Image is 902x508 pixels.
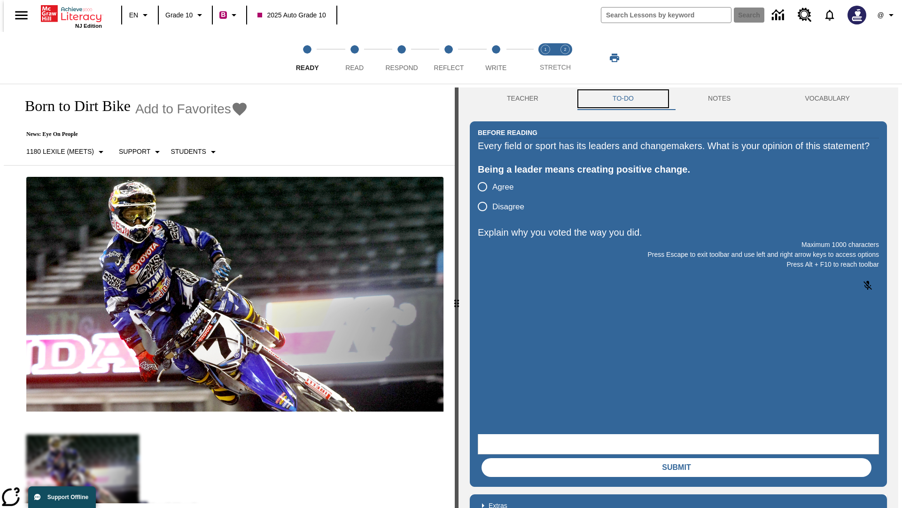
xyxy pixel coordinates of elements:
button: Respond step 3 of 5 [374,32,429,84]
p: Press Alt + F10 to reach toolbar [478,260,879,270]
span: Ready [296,64,319,71]
div: Instructional Panel Tabs [470,87,887,110]
button: NOTES [671,87,768,110]
div: activity [459,87,898,508]
input: search field [601,8,731,23]
button: Reflect step 4 of 5 [421,32,476,84]
span: @ [877,10,884,20]
a: Data Center [766,2,792,28]
button: Language: EN, Select a language [125,7,155,24]
button: Print [599,49,630,66]
button: Teacher [470,87,575,110]
div: reading [4,87,455,503]
button: Profile/Settings [872,7,902,24]
p: Students [171,147,206,157]
button: Open side menu [8,1,35,29]
span: B [221,9,225,21]
button: TO-DO [575,87,671,110]
span: Read [345,64,364,71]
a: Notifications [817,3,842,27]
button: Grade: Grade 10, Select a grade [162,7,209,24]
p: News: Eye On People [15,131,248,138]
button: Scaffolds, Support [115,143,167,160]
img: Avatar [848,6,866,24]
div: poll [478,177,532,216]
h2: Before Reading [478,127,537,138]
button: Select Lexile, 1180 Lexile (Meets) [23,143,110,160]
span: Agree [492,181,513,193]
button: Submit [482,458,871,477]
p: Explain why you voted the way you did. [478,225,879,240]
button: Read step 2 of 5 [327,32,381,84]
button: Ready step 1 of 5 [280,32,334,84]
span: Grade 10 [165,10,193,20]
div: Being a leader means creating positive change. [478,162,879,177]
span: Respond [385,64,418,71]
button: Stretch Read step 1 of 2 [532,32,559,84]
div: Every field or sport has its leaders and changemakers. What is your opinion of this statement? [478,138,879,153]
img: Motocross racer James Stewart flies through the air on his dirt bike. [26,177,443,412]
p: 1180 Lexile (Meets) [26,147,94,157]
button: Support Offline [28,486,96,508]
h1: Born to Dirt Bike [15,97,131,115]
p: Support [119,147,150,157]
button: Write step 5 of 5 [469,32,523,84]
p: Maximum 1000 characters [478,240,879,250]
button: Select a new avatar [842,3,872,27]
text: 2 [564,47,566,52]
button: Select Student [167,143,222,160]
span: Reflect [434,64,464,71]
button: Add to Favorites - Born to Dirt Bike [135,101,248,117]
div: Home [41,3,102,29]
span: Support Offline [47,494,88,500]
p: Press Escape to exit toolbar and use left and right arrow keys to access options [478,250,879,260]
button: Stretch Respond step 2 of 2 [552,32,579,84]
span: 2025 Auto Grade 10 [257,10,326,20]
span: STRETCH [540,63,571,71]
span: Write [485,64,506,71]
a: Resource Center, Will open in new tab [792,2,817,28]
body: Explain why you voted the way you did. Maximum 1000 characters Press Alt + F10 to reach toolbar P... [4,8,137,16]
text: 1 [544,47,546,52]
button: VOCABULARY [768,87,887,110]
span: EN [129,10,138,20]
button: Click to activate and allow voice recognition [856,274,879,297]
span: Add to Favorites [135,102,231,117]
span: Disagree [492,201,524,213]
div: Press Enter or Spacebar and then press right and left arrow keys to move the slider [455,87,459,508]
span: NJ Edition [75,23,102,29]
button: Boost Class color is violet red. Change class color [216,7,243,24]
